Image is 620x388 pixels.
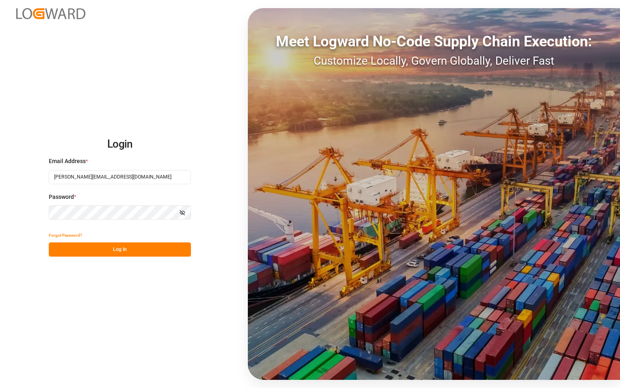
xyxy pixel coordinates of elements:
h2: Login [49,131,191,157]
button: Log In [49,242,191,257]
button: Forgot Password? [49,228,82,242]
span: Email Address [49,157,86,166]
span: Password [49,193,74,201]
input: Enter your email [49,170,191,184]
div: Meet Logward No-Code Supply Chain Execution: [248,31,620,52]
img: Logward_new_orange.png [16,8,85,19]
div: Customize Locally, Govern Globally, Deliver Fast [248,52,620,70]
